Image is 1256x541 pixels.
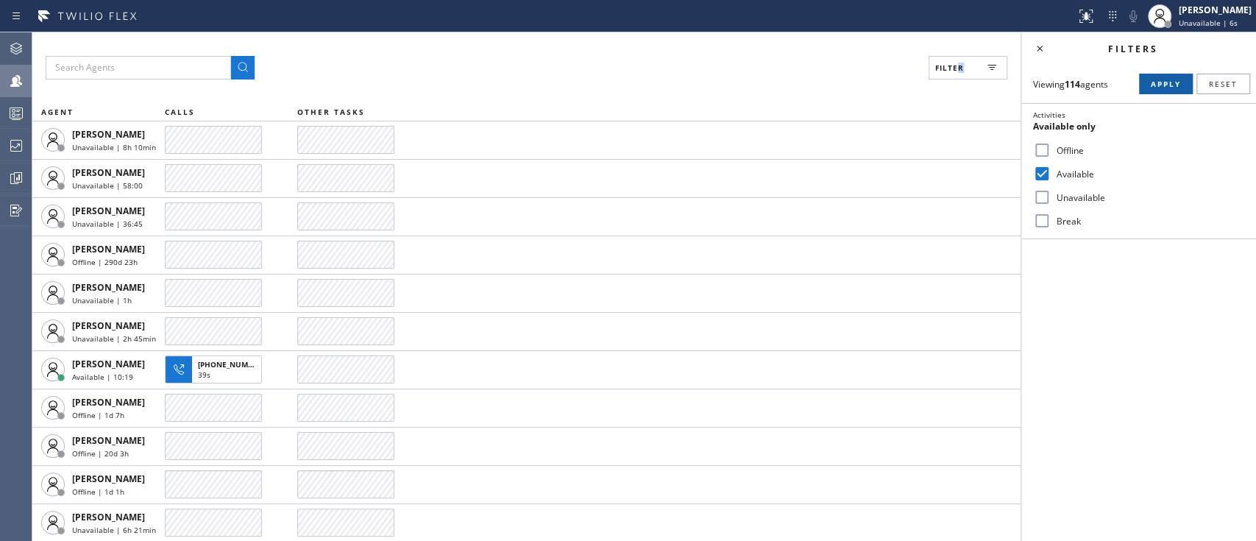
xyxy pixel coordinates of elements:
[72,205,145,217] span: [PERSON_NAME]
[198,369,210,380] span: 39s
[72,319,145,332] span: [PERSON_NAME]
[72,358,145,370] span: [PERSON_NAME]
[1033,78,1108,91] span: Viewing agents
[1033,110,1244,120] div: Activities
[1051,215,1244,227] label: Break
[1179,4,1252,16] div: [PERSON_NAME]
[165,351,266,388] button: [PHONE_NUMBER]39s
[72,487,124,497] span: Offline | 1d 1h
[1179,18,1238,28] span: Unavailable | 6s
[1065,78,1080,91] strong: 114
[72,410,124,420] span: Offline | 1d 7h
[72,257,138,267] span: Offline | 290d 23h
[165,107,195,117] span: CALLS
[46,56,231,79] input: Search Agents
[1196,74,1250,94] button: Reset
[72,511,145,523] span: [PERSON_NAME]
[72,219,143,229] span: Unavailable | 36:45
[929,56,1007,79] button: Filter
[935,63,964,73] span: Filter
[1051,191,1244,204] label: Unavailable
[198,359,265,369] span: [PHONE_NUMBER]
[1209,79,1238,89] span: Reset
[1051,168,1244,180] label: Available
[1139,74,1193,94] button: Apply
[72,473,145,485] span: [PERSON_NAME]
[72,128,145,141] span: [PERSON_NAME]
[41,107,74,117] span: AGENT
[1107,43,1157,55] span: Filters
[72,333,156,344] span: Unavailable | 2h 45min
[72,166,145,179] span: [PERSON_NAME]
[72,243,145,255] span: [PERSON_NAME]
[1051,144,1244,157] label: Offline
[72,281,145,294] span: [PERSON_NAME]
[72,448,129,459] span: Offline | 20d 3h
[1123,6,1143,26] button: Mute
[72,372,133,382] span: Available | 10:19
[1151,79,1181,89] span: Apply
[1033,120,1096,132] span: Available only
[72,396,145,409] span: [PERSON_NAME]
[72,434,145,447] span: [PERSON_NAME]
[72,525,156,535] span: Unavailable | 6h 21min
[297,107,365,117] span: OTHER TASKS
[72,295,132,305] span: Unavailable | 1h
[72,142,156,152] span: Unavailable | 8h 10min
[72,180,143,191] span: Unavailable | 58:00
